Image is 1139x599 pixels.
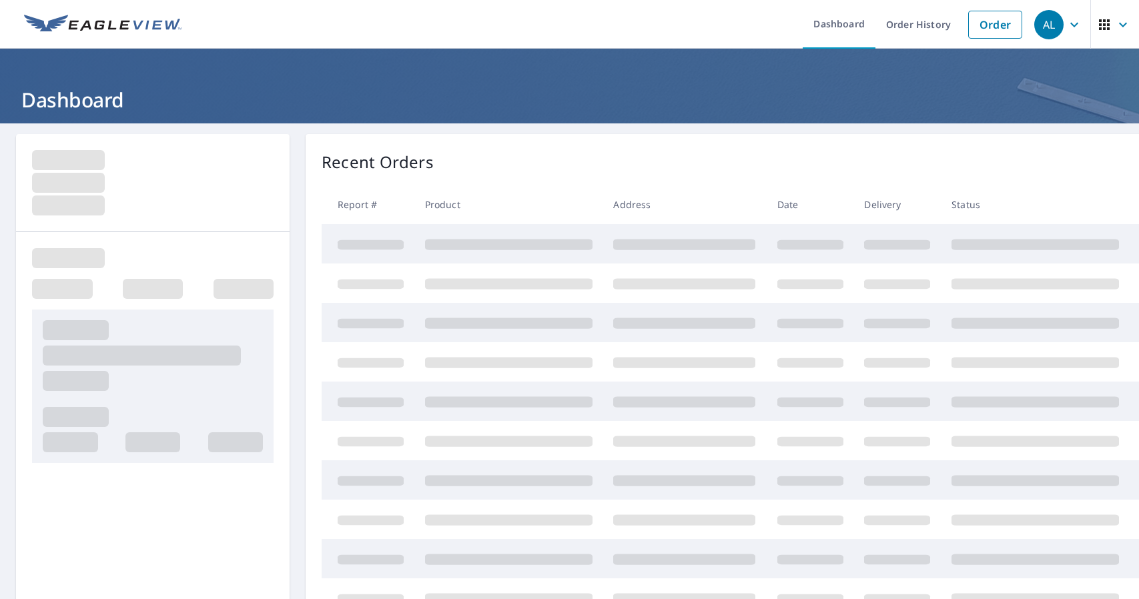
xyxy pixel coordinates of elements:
th: Date [767,185,854,224]
a: Order [968,11,1022,39]
img: EV Logo [24,15,181,35]
h1: Dashboard [16,86,1123,113]
th: Delivery [853,185,941,224]
p: Recent Orders [322,150,434,174]
th: Address [603,185,766,224]
div: AL [1034,10,1064,39]
th: Report # [322,185,414,224]
th: Product [414,185,603,224]
th: Status [941,185,1130,224]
